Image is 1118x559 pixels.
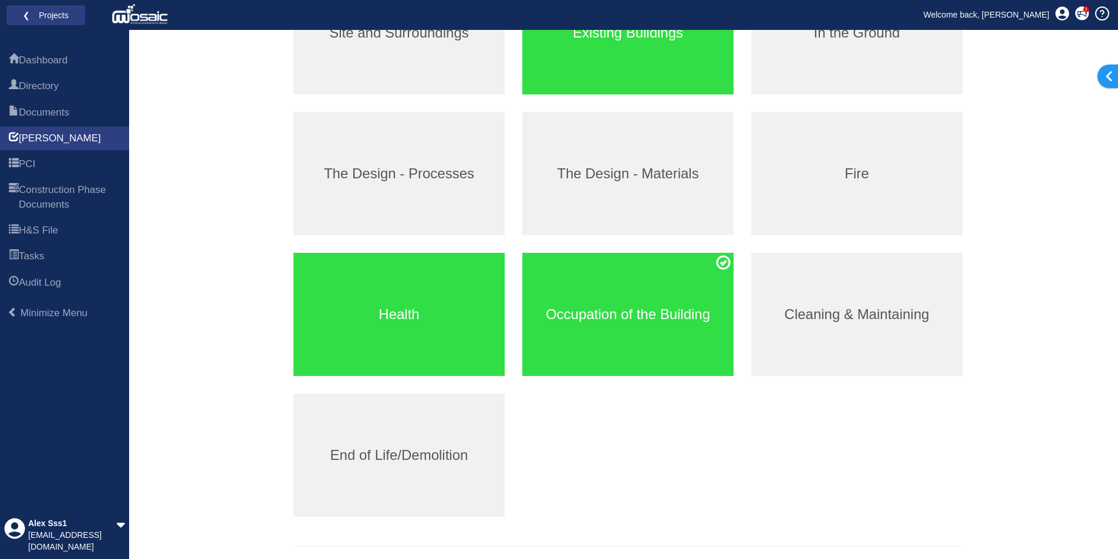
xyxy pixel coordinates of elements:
[28,518,116,530] div: Alex Sss1
[112,3,171,26] img: logo_white.png
[1068,506,1109,550] iframe: Chat
[522,25,734,40] h3: Existing Buildings
[19,223,58,238] span: H&S File
[293,25,505,40] h3: Site and Surroundings
[19,53,67,67] span: Dashboard
[522,307,734,322] h3: Occupation of the Building
[293,448,505,463] h3: End of Life/Demolition
[9,158,19,172] span: PCI
[19,157,35,171] span: PCI
[14,8,77,23] a: ❮ Projects
[751,307,962,322] h3: Cleaning & Maintaining
[293,112,505,235] a: The Design - Processes
[751,112,962,235] a: Fire
[9,54,19,68] span: Dashboard
[293,307,505,322] h3: Health
[522,253,734,376] a: Occupation of the Building
[9,250,19,264] span: Tasks
[522,166,734,181] h3: The Design - Materials
[293,394,505,517] a: End of Life/Demolition
[751,25,962,40] h3: In the Ground
[28,530,116,553] div: [EMAIL_ADDRESS][DOMAIN_NAME]
[8,307,18,317] span: Minimize Menu
[293,253,505,376] a: Health
[9,184,19,212] span: Construction Phase Documents
[9,276,19,290] span: Audit Log
[19,249,44,263] span: Tasks
[19,131,101,145] span: HARI
[751,166,962,181] h3: Fire
[9,132,19,146] span: HARI
[9,80,19,94] span: Directory
[915,6,1058,23] a: Welcome back, [PERSON_NAME]
[9,224,19,238] span: H&S File
[9,106,19,120] span: Documents
[19,276,61,290] span: Audit Log
[4,518,25,553] div: Profile
[751,253,962,376] a: Cleaning & Maintaining
[293,166,505,181] h3: The Design - Processes
[19,106,69,120] span: Documents
[21,307,87,319] span: Minimize Menu
[19,79,59,93] span: Directory
[522,112,734,235] a: The Design - Materials
[19,183,120,212] span: Construction Phase Documents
